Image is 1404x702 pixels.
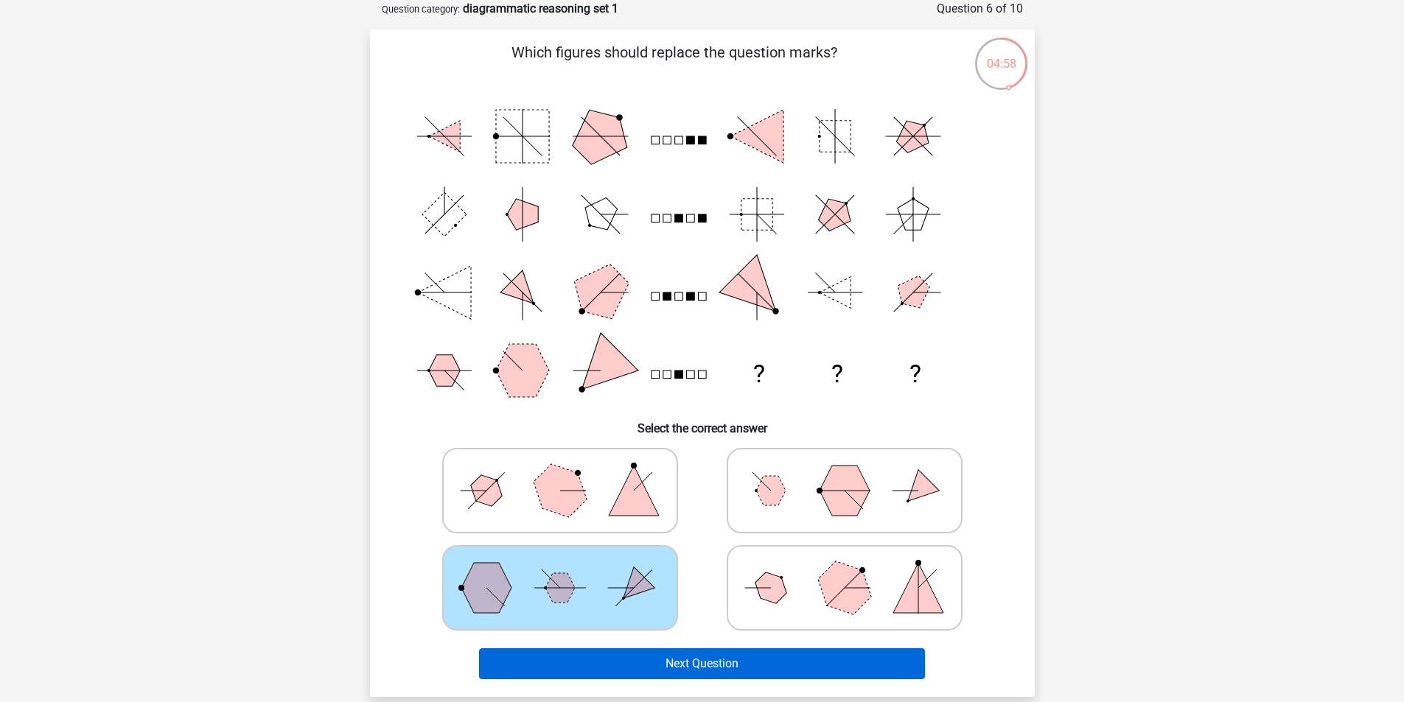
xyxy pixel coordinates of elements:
[394,410,1011,435] h6: Select the correct answer
[479,648,925,679] button: Next Question
[974,36,1029,73] div: 04:58
[394,41,956,85] p: Which figures should replace the question marks?
[752,359,764,388] text: ?
[831,359,842,388] text: ?
[382,4,460,15] small: Question category:
[463,1,618,15] strong: diagrammatic reasoning set 1
[909,359,921,388] text: ?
